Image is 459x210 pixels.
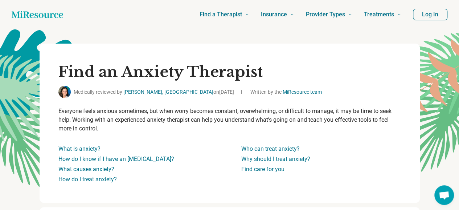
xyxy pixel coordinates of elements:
span: Insurance [261,9,287,20]
a: Why should I treat anxiety? [241,156,310,162]
h1: Find an Anxiety Therapist [58,62,401,81]
a: What causes anxiety? [58,166,114,173]
span: Written by the [250,88,322,96]
a: How do I treat anxiety? [58,176,117,183]
a: Find care for you [241,166,284,173]
a: Who can treat anxiety? [241,145,300,152]
a: What is anxiety? [58,145,101,152]
p: Everyone feels anxious sometimes, but when worry becomes constant, overwhelming, or difficult to ... [58,107,401,133]
span: Medically reviewed by [74,88,234,96]
a: MiResource team [283,89,322,95]
span: on [DATE] [213,89,234,95]
span: Provider Types [306,9,345,20]
a: Home page [12,7,63,22]
span: Treatments [364,9,394,20]
a: How do I know if I have an [MEDICAL_DATA]? [58,156,174,162]
a: [PERSON_NAME], [GEOGRAPHIC_DATA] [123,89,213,95]
span: Find a Therapist [200,9,242,20]
div: Open chat [434,185,454,205]
button: Log In [413,9,447,20]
